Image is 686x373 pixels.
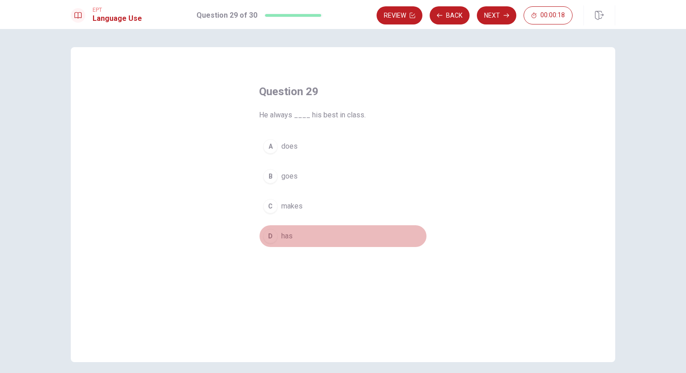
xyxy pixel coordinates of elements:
[259,195,427,218] button: Cmakes
[477,6,516,24] button: Next
[259,110,427,121] span: He always ____ his best in class.
[93,13,142,24] h1: Language Use
[259,84,427,99] h4: Question 29
[281,231,293,242] span: has
[259,225,427,247] button: Dhas
[259,165,427,188] button: Bgoes
[377,6,422,24] button: Review
[263,229,278,243] div: D
[540,12,565,19] span: 00:00:18
[281,201,303,212] span: makes
[281,141,298,152] span: does
[263,169,278,184] div: B
[196,10,257,21] h1: Question 29 of 30
[259,135,427,158] button: Adoes
[281,171,298,182] span: goes
[93,7,142,13] span: EPT
[524,6,573,24] button: 00:00:18
[263,199,278,213] div: C
[430,6,470,24] button: Back
[263,139,278,154] div: A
